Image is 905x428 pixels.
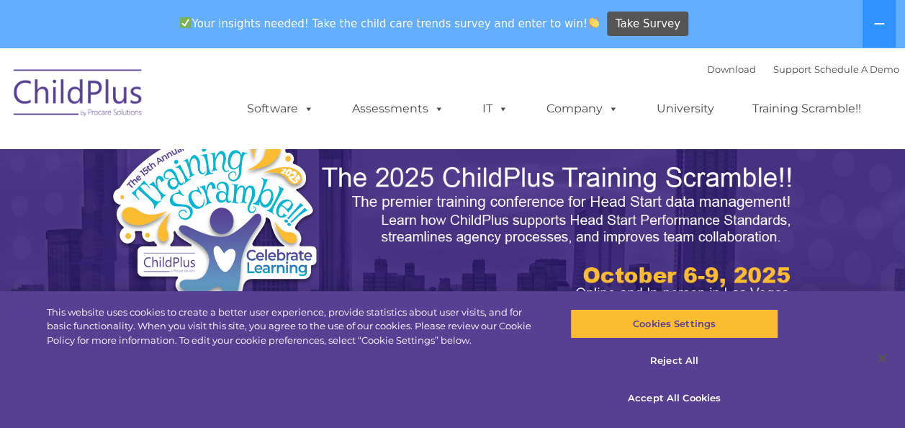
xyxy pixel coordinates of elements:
[866,342,898,374] button: Close
[707,63,756,75] a: Download
[588,17,599,28] img: 👏
[180,17,191,28] img: ✅
[616,12,680,37] span: Take Survey
[570,309,778,339] button: Cookies Settings
[707,63,899,75] font: |
[338,94,459,123] a: Assessments
[570,383,778,414] button: Accept All Cookies
[773,63,811,75] a: Support
[468,94,523,123] a: IT
[233,94,328,123] a: Software
[814,63,899,75] a: Schedule A Demo
[200,154,261,165] span: Phone number
[738,94,875,123] a: Training Scramble!!
[532,94,633,123] a: Company
[570,347,778,377] button: Reject All
[200,95,244,106] span: Last name
[6,59,150,131] img: ChildPlus by Procare Solutions
[607,12,688,37] a: Take Survey
[47,306,543,348] div: This website uses cookies to create a better user experience, provide statistics about user visit...
[174,9,605,37] span: Your insights needed! Take the child care trends survey and enter to win!
[642,94,729,123] a: University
